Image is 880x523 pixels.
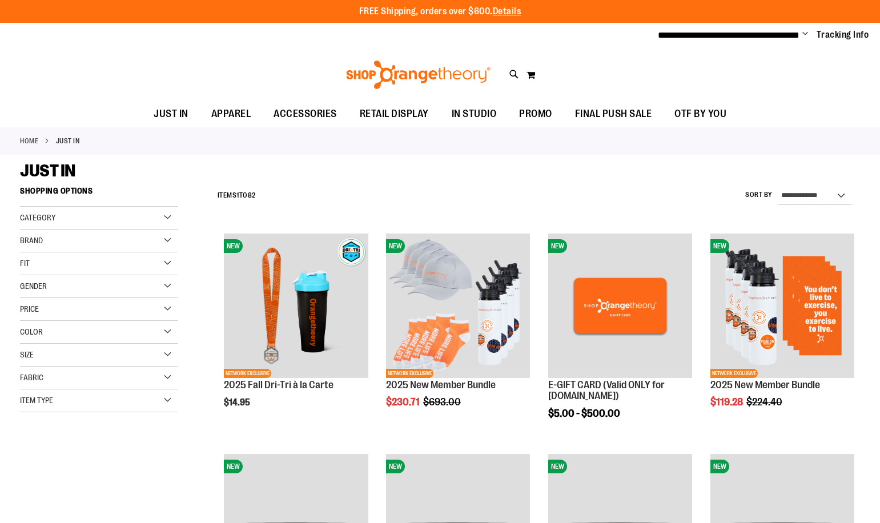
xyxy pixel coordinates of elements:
[224,234,368,377] img: 2025 Fall Dri-Tri à la Carte
[224,239,243,253] span: NEW
[248,191,256,199] span: 82
[710,369,758,378] span: NETWORK EXCLUSIVE
[386,460,405,473] span: NEW
[200,101,263,127] a: APPAREL
[20,281,47,291] span: Gender
[493,6,521,17] a: Details
[548,234,692,377] img: E-GIFT CARD (Valid ONLY for ShopOrangetheory.com)
[710,460,729,473] span: NEW
[211,101,251,127] span: APPAREL
[224,397,252,408] span: $14.95
[710,239,729,253] span: NEW
[440,101,508,127] a: IN STUDIO
[802,29,808,41] button: Account menu
[359,5,521,18] p: FREE Shipping, orders over $600.
[548,239,567,253] span: NEW
[236,191,239,199] span: 1
[154,101,188,127] span: JUST IN
[142,101,200,127] a: JUST IN
[817,29,869,41] a: Tracking Info
[674,101,726,127] span: OTF BY YOU
[20,373,43,382] span: Fabric
[543,228,698,448] div: product
[20,259,30,268] span: Fit
[548,408,620,419] span: $5.00 - $500.00
[274,101,337,127] span: ACCESSORIES
[386,369,433,378] span: NETWORK EXCLUSIVE
[710,234,854,377] img: 2025 New Member Bundle
[20,304,39,313] span: Price
[548,379,665,402] a: E-GIFT CARD (Valid ONLY for [DOMAIN_NAME])
[423,396,463,408] span: $693.00
[224,234,368,379] a: 2025 Fall Dri-Tri à la CarteNEWNETWORK EXCLUSIVE
[386,379,496,391] a: 2025 New Member Bundle
[745,190,773,200] label: Sort By
[344,61,492,89] img: Shop Orangetheory
[56,136,80,146] strong: JUST IN
[20,396,53,405] span: Item Type
[710,234,854,379] a: 2025 New Member BundleNEWNETWORK EXCLUSIVE
[508,101,564,127] a: PROMO
[705,228,860,437] div: product
[20,327,43,336] span: Color
[519,101,552,127] span: PROMO
[20,181,178,207] strong: Shopping Options
[20,350,34,359] span: Size
[262,101,348,127] a: ACCESSORIES
[20,236,43,245] span: Brand
[20,213,55,222] span: Category
[548,460,567,473] span: NEW
[224,369,271,378] span: NETWORK EXCLUSIVE
[218,187,256,204] h2: Items to
[20,136,38,146] a: Home
[224,379,333,391] a: 2025 Fall Dri-Tri à la Carte
[360,101,429,127] span: RETAIL DISPLAY
[386,234,530,377] img: 2025 New Member Bundle
[575,101,652,127] span: FINAL PUSH SALE
[564,101,664,127] a: FINAL PUSH SALE
[746,396,784,408] span: $224.40
[710,396,745,408] span: $119.28
[663,101,738,127] a: OTF BY YOU
[386,396,421,408] span: $230.71
[380,228,536,437] div: product
[218,228,373,437] div: product
[224,460,243,473] span: NEW
[548,234,692,379] a: E-GIFT CARD (Valid ONLY for ShopOrangetheory.com)NEW
[20,161,75,180] span: JUST IN
[386,234,530,379] a: 2025 New Member BundleNEWNETWORK EXCLUSIVE
[710,379,820,391] a: 2025 New Member Bundle
[452,101,497,127] span: IN STUDIO
[386,239,405,253] span: NEW
[348,101,440,127] a: RETAIL DISPLAY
